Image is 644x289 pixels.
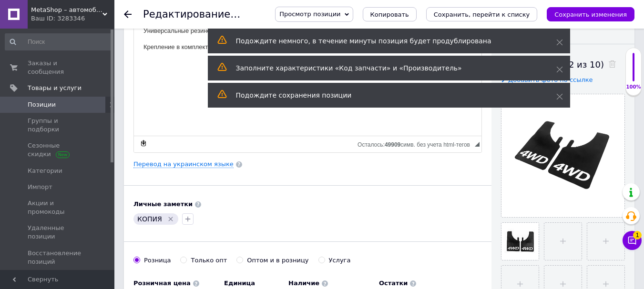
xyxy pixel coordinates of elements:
span: 49909 [385,141,400,148]
i: Сохранить изменения [554,11,627,18]
div: Услуга [329,256,351,265]
a: Перевод на украинском языке [133,160,234,168]
span: Перетащите для изменения размера [475,142,480,147]
div: Вернуться назад [124,10,132,18]
iframe: Визуальный текстовый редактор, 9C6BA310-9BD3-4F20-9F3B-0FC20A032A94 [134,17,481,136]
div: Только опт [191,256,227,265]
button: Сохранить, перейти к списку [426,7,538,21]
span: Копировать [370,11,409,18]
a: Сделать резервную копию сейчас [138,138,149,149]
div: Ваш ID: 3283346 [31,14,114,23]
svg: Удалить метку [167,215,174,223]
span: Товары и услуги [28,84,82,92]
button: Чат с покупателем1 [623,231,642,250]
span: Просмотр позиции [279,10,340,18]
div: Заполните характеристики «Код запчасти» и «Производитель» [236,63,532,73]
span: Категории [28,167,62,175]
span: КОПИЯ [137,215,162,223]
span: Заказы и сообщения [28,59,88,76]
span: Импорт [28,183,52,191]
b: Наличие [288,279,319,287]
b: Единица [224,279,255,287]
span: Сезонные скидки [28,141,88,159]
h1: Редактирование позиции: Универсальные резиновые брызговики ЛОГО 4 WD (230*375, 2шт.) [143,9,640,20]
button: Копировать [363,7,417,21]
div: Оптом и в розницу [247,256,308,265]
div: Подсчет символов [358,139,475,148]
span: Позиции [28,100,56,109]
span: Акции и промокоды [28,199,88,216]
span: MetaShop – автомобильные товары и аксессуары [31,6,102,14]
div: 100% Качество заполнения [625,48,642,96]
i: Сохранить, перейти к списку [434,11,530,18]
div: Розница [144,256,171,265]
input: Поиск [5,33,112,50]
b: Остатки [379,279,408,287]
span: Удаленные позиции [28,224,88,241]
span: Восстановление позиций [28,249,88,266]
div: Подождите сохранения позиции [236,90,532,100]
b: Розничная цена [133,279,191,287]
b: Личные заметки [133,200,193,208]
div: Подождите немного, в течение минуты позиция будет продублирована [236,36,532,46]
span: 1 [633,231,642,239]
button: Сохранить изменения [547,7,634,21]
div: 100% [626,84,641,90]
span: Группы и подборки [28,117,88,134]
